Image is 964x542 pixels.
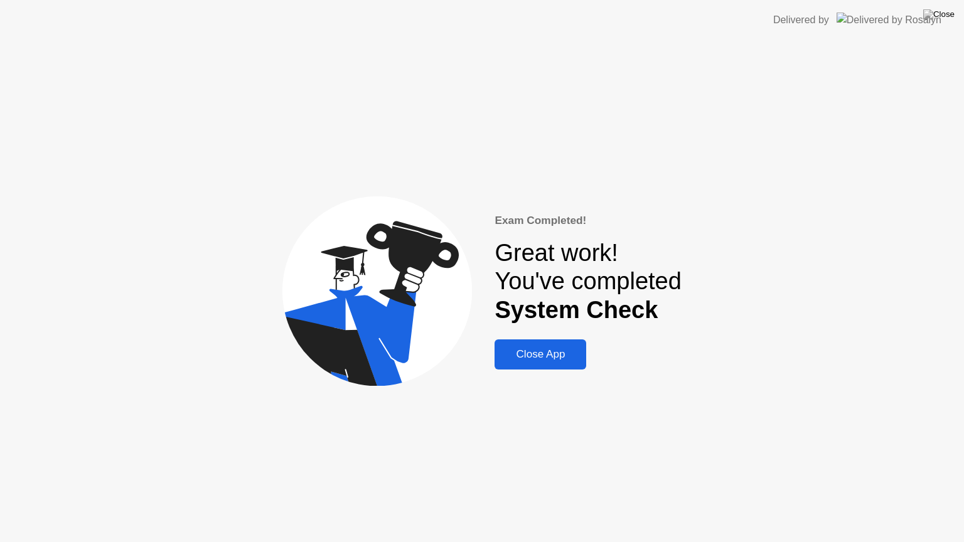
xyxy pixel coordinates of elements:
[495,339,586,369] button: Close App
[837,13,941,27] img: Delivered by Rosalyn
[495,239,681,325] div: Great work! You've completed
[495,213,681,229] div: Exam Completed!
[923,9,955,19] img: Close
[495,297,658,323] b: System Check
[498,348,582,361] div: Close App
[773,13,829,28] div: Delivered by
